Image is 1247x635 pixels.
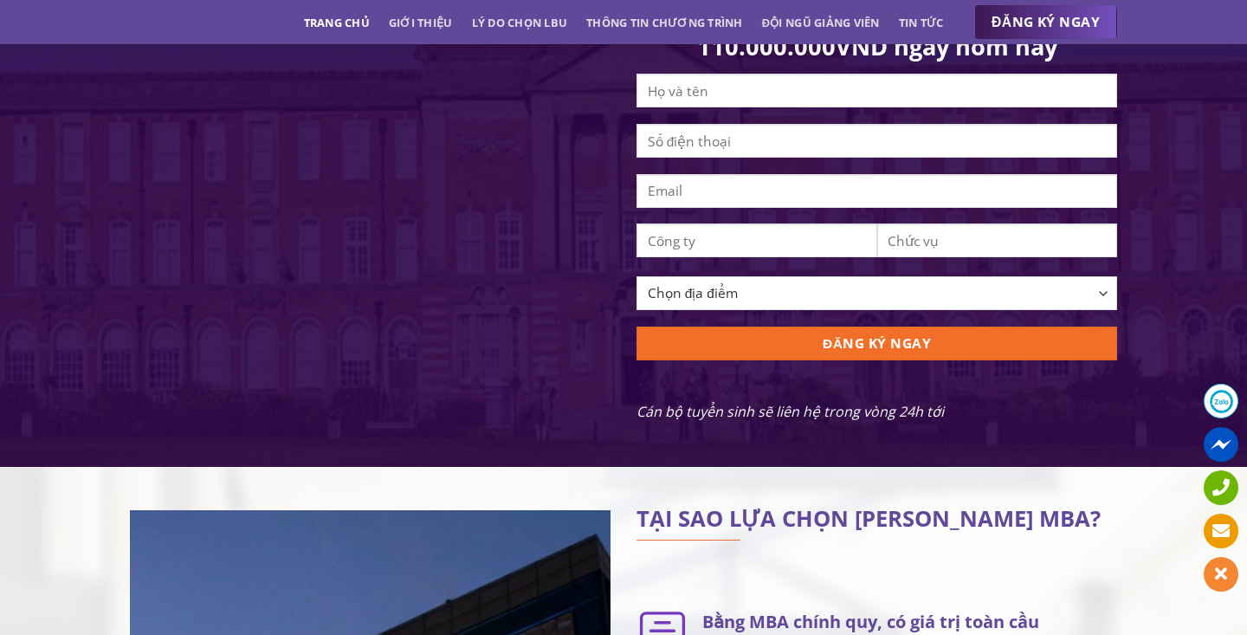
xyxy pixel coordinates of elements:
[636,74,1117,107] input: Họ và tên
[389,7,453,38] a: Giới thiệu
[762,7,880,38] a: Đội ngũ giảng viên
[636,1,1117,62] h1: Đăng ký nhận Học bổng lên đến 110.000.000VND ngay hôm nay
[974,5,1117,40] a: ĐĂNG KÝ NGAY
[586,7,743,38] a: Thông tin chương trình
[992,11,1100,33] span: ĐĂNG KÝ NGAY
[636,124,1117,158] input: Số điện thoại
[130,77,611,366] iframe: Thạc sĩ Quản trị kinh doanh Quốc tế - Leeds Beckett MBA từ ĐH FPT & ĐH Leeds Beckett (UK)
[304,7,370,38] a: Trang chủ
[636,510,1117,528] h2: TẠI SAO LỰA CHỌN [PERSON_NAME] MBA?
[636,224,877,257] input: Công ty
[636,174,1117,208] input: Email
[636,1,1117,424] form: Contact form
[636,402,944,421] em: Cán bộ tuyển sinh sẽ liên hệ trong vòng 24h tới
[636,540,740,541] img: line-lbu.jpg
[472,7,568,38] a: Lý do chọn LBU
[877,224,1118,257] input: Chức vụ
[636,327,1117,360] input: ĐĂNG KÝ NGAY
[899,7,944,38] a: Tin tức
